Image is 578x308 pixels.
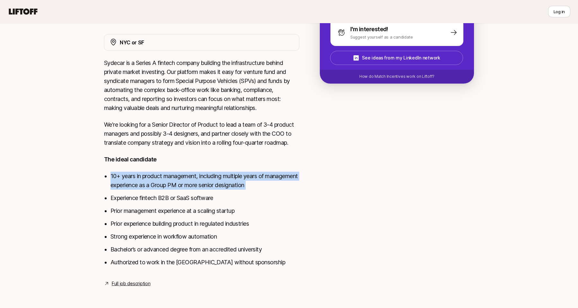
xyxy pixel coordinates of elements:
a: Full job description [112,280,150,287]
p: Sydecar is a Series A fintech company building the infrastructure behind private market investing... [104,59,299,113]
li: Prior experience building product in regulated industries [110,219,299,228]
button: See ideas from my LinkedIn network [330,51,463,65]
p: Suggest yourself as a candidate [350,34,413,40]
p: See ideas from my LinkedIn network [362,54,440,62]
li: Authorized to work in the [GEOGRAPHIC_DATA] without sponsorship [110,258,299,267]
p: I'm interested! [350,25,388,34]
p: NYC or SF [120,38,144,47]
li: Prior management experience at a scaling startup [110,206,299,215]
strong: The ideal candidate [104,156,157,163]
li: Experience fintech B2B or SaaS software [110,194,299,203]
li: Strong experience in workflow automation [110,232,299,241]
li: Bachelor’s or advanced degree from an accredited university [110,245,299,254]
li: 10+ years in product management, including multiple years of management experience as a Group PM ... [110,172,299,190]
p: We're looking for a Senior Director of Product to lead a team of 3-4 product managers and possibl... [104,120,299,147]
p: How do Match Incentives work on Liftoff? [359,74,434,79]
button: Log in [548,6,570,17]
